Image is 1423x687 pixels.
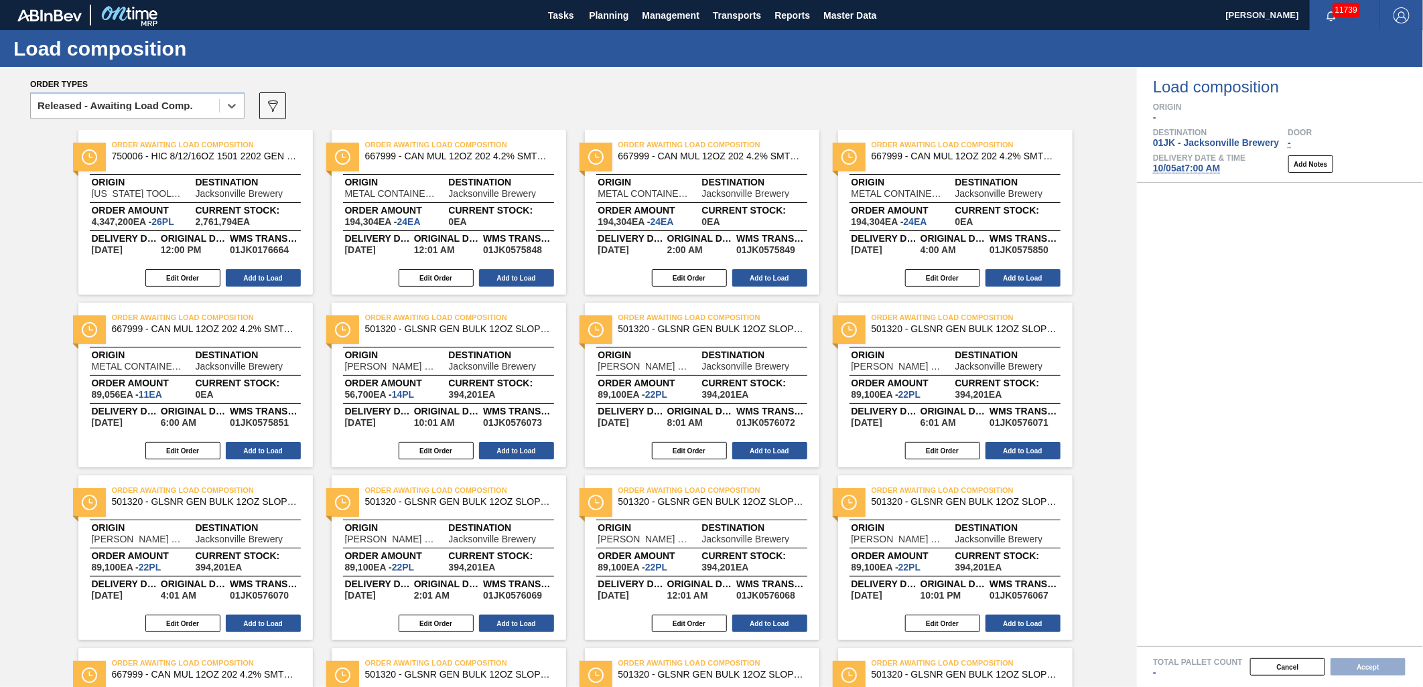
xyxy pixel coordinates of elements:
[226,269,301,287] button: Add to Load
[702,390,749,399] span: ,394,201,EA,
[598,407,667,415] span: Delivery Date
[483,580,552,588] span: WMS Transaction ID
[1288,155,1333,173] button: Add Notes
[92,591,123,600] span: 10/10/2025
[196,552,299,560] span: Current Stock:
[618,656,806,670] span: Order Awaiting Load Composition
[852,407,921,415] span: Delivery Date
[230,245,289,254] span: 01JK0176664
[17,9,82,21] img: TNhmsLtSVTkK8tSr43FrP2fwEKptu5GPRR3wAAAABJRU5ErkJggg==
[92,580,161,588] span: Delivery Date
[955,562,1002,572] span: ,394,201,EA,
[92,418,123,427] span: 10/10/2025
[92,390,162,399] span: 89,056EA-11EA
[196,390,214,399] span: ,0,EA,
[1153,103,1423,111] span: Origin
[345,552,449,560] span: Order amount
[332,303,566,467] span: statusOrder Awaiting Load Composition501320 - GLSNR GEN BULK 12OZ SLOPE BARE LS BULK 0Origin[PERS...
[483,245,542,254] span: 01JK0575848
[112,483,299,497] span: Order Awaiting Load Composition
[479,442,554,459] button: Add to Load
[399,442,474,459] button: Edit Order
[397,216,421,227] span: 24,EA
[838,475,1073,640] span: statusOrder Awaiting Load Composition501320 - GLSNR GEN BULK 12OZ SLOPE BARE LS BULK 0Origin[PERS...
[92,362,182,371] span: METAL CONTAINER CORPORATION
[841,495,857,510] img: status
[702,379,806,387] span: Current Stock:
[667,580,736,588] span: Original delivery time
[151,216,174,227] span: 26,PL
[598,552,702,560] span: Order amount
[990,245,1048,254] span: 01JK0575850
[345,591,376,600] span: 10/10/2025
[852,552,955,560] span: Order amount
[335,322,350,337] img: status
[732,442,807,459] button: Add to Load
[618,138,806,151] span: Order Awaiting Load Composition
[702,562,749,572] span: ,394,201,EA,
[230,580,299,588] span: WMS Transaction ID
[598,351,702,359] span: Origin
[196,351,299,359] span: Destination
[345,189,435,198] span: METAL CONTAINER CORPORATION
[365,483,553,497] span: Order Awaiting Load Composition
[139,389,162,400] span: 11,EA
[852,351,955,359] span: Origin
[13,41,251,56] h1: Load composition
[905,442,980,459] button: Edit Order
[1153,154,1245,162] span: Delivery Date & Time
[589,7,628,23] span: Planning
[838,303,1073,467] span: statusOrder Awaiting Load Composition501320 - GLSNR GEN BULK 12OZ SLOPE BARE LS BULK 0Origin[PERS...
[852,206,955,214] span: Order amount
[92,217,174,226] span: 4,347,200EA-26PL
[736,418,795,427] span: 01JK0576072
[345,562,415,572] span: 89,100EA-22PL
[82,149,97,165] img: status
[483,418,542,427] span: 01JK0576073
[1250,658,1325,676] button: Cancel
[1310,6,1353,25] button: Notifications
[449,362,537,371] span: Jacksonville Brewery
[955,206,1059,214] span: Current Stock:
[598,580,667,588] span: Delivery Date
[618,151,806,161] span: 667999 - CAN MUL 12OZ 202 4.2% SMTH 0220 SLEEK BE
[713,7,761,23] span: Transports
[479,615,554,632] button: Add to Load
[736,245,795,254] span: 01JK0575849
[990,407,1059,415] span: WMS Transaction ID
[1394,7,1410,23] img: Logout
[921,591,961,600] span: 10:01 PM
[112,670,299,680] span: 667999 - CAN MUL 12OZ 202 4.2% SMTH 0220 SLEEK BE
[546,7,575,23] span: Tasks
[598,534,689,544] span: OWENS-BROCKWAY INC GLASS
[92,351,196,359] span: Origin
[598,206,702,214] span: Order amount
[955,534,1043,544] span: Jacksonville Brewery
[226,442,301,459] button: Add to Load
[196,217,251,226] span: ,2,761,794,EA,
[414,580,483,588] span: Original delivery time
[392,389,414,400] span: 14,PL
[598,379,702,387] span: Order amount
[414,234,483,242] span: Original delivery time
[852,562,921,572] span: 89,100EA-22PL
[732,615,807,632] button: Add to Load
[898,562,921,572] span: 22,PL
[139,562,161,572] span: 22,PL
[652,269,727,287] button: Edit Order
[414,591,450,600] span: 2:01 AM
[92,552,196,560] span: Order amount
[598,217,674,226] span: 194,304EA-24EA
[823,7,876,23] span: Master Data
[651,216,674,227] span: 24,EA
[345,418,376,427] span: 10/10/2025
[112,497,299,507] span: 501320 - GLSNR GEN BULK 12OZ SLOPE BARE LS BULK 0
[1288,137,1292,148] span: -
[345,178,449,186] span: Origin
[838,130,1073,295] span: statusOrder Awaiting Load Composition667999 - CAN MUL 12OZ 202 4.2% SMTH 0220 SLEEK BEOriginMETAL...
[702,362,790,371] span: Jacksonville Brewery
[852,379,955,387] span: Order amount
[955,552,1059,560] span: Current Stock:
[82,668,97,683] img: status
[449,217,467,226] span: ,0,EA,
